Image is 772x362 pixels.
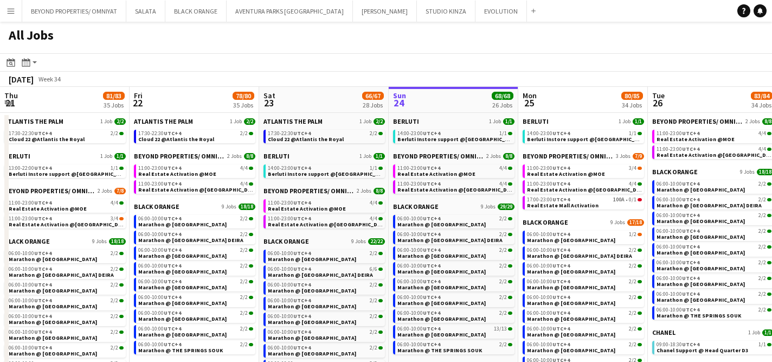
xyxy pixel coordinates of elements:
[657,228,699,234] span: 06:00-10:00
[629,232,636,237] span: 1/2
[657,196,771,208] a: 06:00-10:00UTC+42/2Marathon @ [GEOGRAPHIC_DATA] DEIRA
[138,221,227,228] span: Marathon @ DUBAI HILLS MALL
[9,166,52,171] span: 13:00-22:00
[244,153,255,160] span: 8/8
[629,131,636,136] span: 1/1
[629,263,636,269] span: 2/2
[359,118,371,125] span: 1 Job
[134,117,255,125] a: ATLANTIS THE PALM1 Job2/2
[4,187,126,195] a: BEYOND PROPERTIES/ OMNIYAT2 Jobs7/8
[22,1,126,22] button: BEYOND PROPERTIES/ OMNIYAT
[138,186,259,193] span: Real Estate Activation @Nakheel mall
[393,152,514,202] div: BEYOND PROPERTIES/ OMNIYAT2 Jobs8/811:00-23:00UTC+44/4Real Estate Activation @MOE11:00-23:00UTC+4...
[263,152,385,187] div: BERLUTI1 Job1/114:00-23:00UTC+41/1Berluti Instore support @[GEOGRAPHIC_DATA]
[230,118,242,125] span: 1 Job
[9,136,85,143] span: Cloud 22 @Atlantis the Royal
[527,164,642,177] a: 11:00-23:00UTC+43/4Real Estate Activation @MOE
[263,152,289,160] span: BERLUTI
[9,215,124,227] a: 11:00-23:00UTC+43/4Real Estate Activation @[GEOGRAPHIC_DATA]
[268,205,346,212] span: Real Estate Activation @MOE
[240,216,248,221] span: 2/2
[397,246,512,259] a: 06:00-10:00UTC+42/2Marathon @ [GEOGRAPHIC_DATA]
[682,196,699,203] span: UTC+4
[393,152,514,160] a: BEYOND PROPERTIES/ OMNIYAT2 Jobs8/8
[613,197,625,202] span: 100A
[109,238,126,245] span: 18/18
[657,180,771,193] a: 06:00-10:00UTC+42/2Marathon @ [GEOGRAPHIC_DATA]
[357,188,371,194] span: 2 Jobs
[134,152,255,202] div: BEYOND PROPERTIES/ OMNIYAT2 Jobs8/811:00-23:00UTC+44/4Real Estate Activation @MOE11:00-23:00UTC+4...
[268,166,311,171] span: 14:00-23:00
[268,221,389,228] span: Real Estate Activation @Nakheel mall
[138,231,253,243] a: 06:00-10:00UTC+42/2Marathon @ [GEOGRAPHIC_DATA] DEIRA
[523,117,549,125] span: BERLUTI
[397,131,440,136] span: 14:00-23:00
[9,250,124,262] a: 06:00-10:00UTC+42/2Marathon @ [GEOGRAPHIC_DATA]
[527,237,615,244] span: Marathon @ DUBAI HILLS MALL
[758,147,766,152] span: 4/4
[657,213,699,218] span: 06:00-10:00
[374,153,385,160] span: 1/1
[619,118,631,125] span: 1 Job
[417,1,475,22] button: STUDIO KINZA
[370,166,377,171] span: 1/1
[527,202,599,209] span: Real Estate Mall Activation
[527,197,570,202] span: 17:00-23:00
[268,136,344,143] span: Cloud 22 @Atlantis the Royal
[134,152,225,160] span: BEYOND PROPERTIES/ OMNIYAT
[423,130,440,137] span: UTC+4
[657,249,745,256] span: Marathon @ MALL OF THE EMIRATES
[268,131,311,136] span: 17:30-22:30
[138,166,181,171] span: 11:00-23:00
[268,251,311,256] span: 06:00-10:00
[657,145,771,158] a: 11:00-23:00UTC+44/4Real Estate Activation @[GEOGRAPHIC_DATA]
[134,202,255,211] a: BLACK ORANGE9 Jobs18/18
[138,216,181,221] span: 06:00-10:00
[652,168,698,176] span: BLACK ORANGE
[34,130,52,137] span: UTC+4
[4,237,126,245] a: BLACK ORANGE9 Jobs18/18
[657,186,745,193] span: Marathon @ DUBAI HILLS MALL
[134,117,193,125] span: ATLANTIS THE PALM
[4,152,126,160] a: BERLUTI1 Job1/1
[293,215,311,222] span: UTC+4
[370,251,377,256] span: 2/2
[486,153,501,160] span: 2 Jobs
[268,199,383,212] a: 11:00-23:00UTC+44/4Real Estate Activation @MOE
[4,152,30,160] span: BERLUTI
[164,180,181,187] span: UTC+4
[240,166,248,171] span: 4/4
[111,166,118,171] span: 1/1
[100,118,112,125] span: 1 Job
[633,118,644,125] span: 1/1
[263,187,385,237] div: BEYOND PROPERTIES/ OMNIYAT2 Jobs8/811:00-23:00UTC+44/4Real Estate Activation @MOE11:00-23:00UTC+4...
[652,117,743,125] span: BEYOND PROPERTIES/ OMNIYAT
[4,117,126,125] a: ATLANTIS THE PALM1 Job2/2
[111,200,118,206] span: 4/4
[268,256,356,263] span: Marathon @ DUBAI HILLS MALL
[475,1,527,22] button: EVOLUTION
[657,260,699,265] span: 06:00-10:00
[9,265,124,278] a: 06:00-10:00UTC+42/2Marathon @ [GEOGRAPHIC_DATA] DEIRA
[134,152,255,160] a: BEYOND PROPERTIES/ OMNIYAT2 Jobs8/8
[34,265,52,272] span: UTC+4
[9,216,52,221] span: 11:00-23:00
[499,131,507,136] span: 1/1
[397,186,518,193] span: Real Estate Activation @Nakheel mall
[397,231,512,243] a: 06:00-10:00UTC+42/2Marathon @ [GEOGRAPHIC_DATA] DEIRA
[393,117,419,125] span: BERLUTI
[268,215,383,227] a: 11:00-23:00UTC+44/4Real Estate Activation @[GEOGRAPHIC_DATA]
[393,152,484,160] span: BEYOND PROPERTIES/ OMNIYAT
[657,181,699,187] span: 06:00-10:00
[92,238,107,245] span: 9 Jobs
[745,118,760,125] span: 2 Jobs
[268,250,383,262] a: 06:00-10:00UTC+42/2Marathon @ [GEOGRAPHIC_DATA]
[397,166,440,171] span: 11:00-23:00
[523,218,644,226] a: BLACK ORANGE9 Jobs17/18
[397,170,475,177] span: Real Estate Activation @MOE
[657,244,699,250] span: 06:00-10:00
[629,247,636,253] span: 2/2
[293,164,311,172] span: UTC+4
[397,130,512,142] a: 14:00-23:00UTC+41/1Berluti Instore support @[GEOGRAPHIC_DATA]
[758,260,766,265] span: 2/2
